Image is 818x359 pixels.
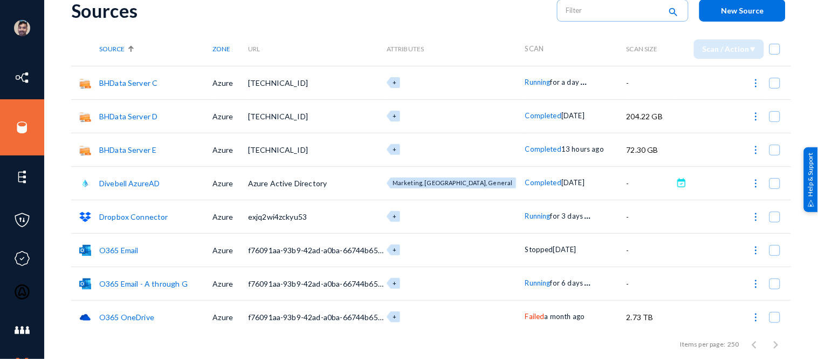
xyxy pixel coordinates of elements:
[585,208,587,221] span: .
[525,178,561,187] span: Completed
[627,300,673,334] td: 2.73 TB
[212,45,230,53] span: Zone
[751,145,761,155] img: icon-more.svg
[804,147,818,212] div: Help & Support
[583,74,585,87] span: .
[525,145,561,153] span: Completed
[551,78,579,86] span: for a day
[212,233,248,267] td: Azure
[14,250,30,267] img: icon-compliance.svg
[14,169,30,185] img: icon-elements.svg
[627,99,673,133] td: 204.22 GB
[212,166,248,200] td: Azure
[545,312,585,321] span: a month ago
[751,178,761,189] img: icon-more.svg
[525,111,561,120] span: Completed
[79,144,91,156] img: smb.png
[627,200,673,233] td: -
[751,212,761,222] img: icon-more.svg
[14,212,30,228] img: icon-policies.svg
[627,233,673,267] td: -
[751,245,761,256] img: icon-more.svg
[248,45,260,53] span: URL
[525,245,553,254] span: Stopped
[393,79,396,86] span: +
[765,333,787,355] button: Next page
[808,200,815,207] img: help_support.svg
[566,2,661,18] input: Filter
[751,78,761,89] img: icon-more.svg
[589,208,591,221] span: .
[248,212,307,221] span: exjq2wi4zckyu53
[553,245,576,254] span: [DATE]
[248,145,308,154] span: [TECHNICAL_ID]
[248,112,308,121] span: [TECHNICAL_ID]
[393,313,396,320] span: +
[212,267,248,300] td: Azure
[14,322,30,338] img: icon-members.svg
[248,246,395,255] span: f76091aa-93b9-42ad-a0ba-66744b65c468
[721,6,764,15] span: New Source
[99,246,139,255] a: O365 Email
[99,45,212,53] div: Source
[585,74,587,87] span: .
[728,339,739,349] div: 250
[393,112,396,119] span: +
[212,99,248,133] td: Azure
[79,77,91,89] img: smb.png
[79,245,91,256] img: o365mail.svg
[79,178,91,189] img: azuread.png
[585,275,587,288] span: .
[14,119,30,136] img: icon-sources.svg
[393,179,513,186] span: Marketing, [GEOGRAPHIC_DATA], General
[589,275,591,288] span: .
[751,111,761,122] img: icon-more.svg
[525,44,544,53] span: Scan
[627,66,673,99] td: -
[744,333,765,355] button: Previous page
[99,112,157,121] a: BHData Server D
[393,280,396,287] span: +
[99,179,160,188] a: Divebell AzureAD
[627,45,657,53] span: Scan Size
[587,208,589,221] span: .
[561,178,585,187] span: [DATE]
[99,78,157,87] a: BHData Server C
[99,212,168,221] a: Dropbox Connector
[680,339,725,349] div: Items per page:
[212,45,248,53] div: Zone
[248,313,395,322] span: f76091aa-93b9-42ad-a0ba-66744b65c468
[248,179,327,188] span: Azure Active Directory
[99,145,156,154] a: BHData Server E
[551,212,583,220] span: for 3 days
[525,279,551,287] span: Running
[79,278,91,290] img: o365mail.svg
[525,212,551,220] span: Running
[212,200,248,233] td: Azure
[79,111,91,123] img: smb.png
[587,275,589,288] span: .
[14,20,30,36] img: ACg8ocK1ZkZ6gbMmCU1AeqPIsBvrTWeY1xNXvgxNjkUXxjcqAiPEIvU=s96-c
[525,78,551,86] span: Running
[393,146,396,153] span: +
[393,213,396,220] span: +
[551,279,583,287] span: for 6 days
[99,279,188,288] a: O365 Email - A through G
[627,133,673,166] td: 72.30 GB
[99,45,125,53] span: Source
[387,45,424,53] span: Attributes
[79,211,91,223] img: dropbox.svg
[14,70,30,86] img: icon-inventory.svg
[525,312,545,321] span: Failed
[14,284,30,300] img: icon-oauth.svg
[667,5,680,20] mat-icon: search
[212,66,248,99] td: Azure
[99,313,154,322] a: O365 OneDrive
[212,133,248,166] td: Azure
[627,267,673,300] td: -
[561,145,604,153] span: 13 hours ago
[79,311,91,323] img: onedrive.png
[212,300,248,334] td: Azure
[248,279,395,288] span: f76091aa-93b9-42ad-a0ba-66744b65c468
[751,279,761,289] img: icon-more.svg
